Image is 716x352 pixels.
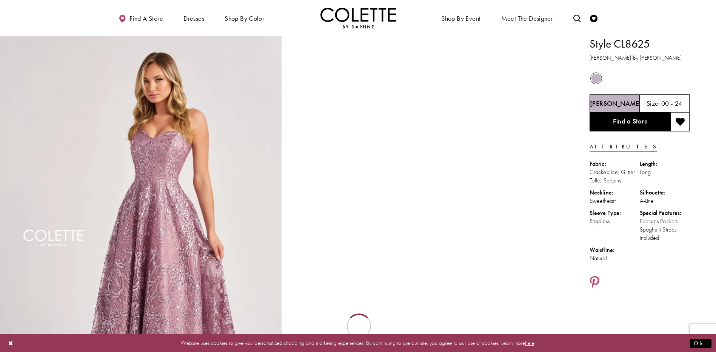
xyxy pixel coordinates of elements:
[590,217,640,225] div: Strapless
[320,8,396,28] img: Colette by Daphne
[640,188,690,197] div: Silhouette:
[320,8,396,28] a: Visit Home Page
[690,338,711,348] button: Submit Dialog
[640,209,690,217] div: Special Features:
[571,8,583,28] a: Toggle search
[588,8,599,28] a: Check Wishlist
[590,100,642,107] h5: Chosen color
[499,8,555,28] a: Meet the designer
[590,254,640,262] div: Natural
[590,188,640,197] div: Neckline:
[183,15,204,22] span: Dresses
[590,197,640,205] div: Sweetheart
[590,72,603,85] div: Heather
[671,113,690,131] button: Add to wishlist
[182,8,206,28] span: Dresses
[54,338,662,348] p: Website uses cookies to give you personalized shopping and marketing experiences. By continuing t...
[640,197,690,205] div: A-Line
[5,337,17,350] button: Close Dialog
[590,141,657,152] a: Attributes
[640,168,690,176] div: Long
[590,36,690,52] h1: Style CL8625
[590,276,600,290] a: Share using Pinterest - Opens in new tab
[590,54,690,62] h3: [PERSON_NAME] by [PERSON_NAME]
[590,168,640,185] div: Cracked Ice, Glitter Tulle, Sequins
[439,8,482,28] span: Shop By Event
[590,71,690,86] div: Product color controls state depends on size chosen
[501,15,553,22] span: Meet the designer
[640,160,690,168] div: Length:
[590,160,640,168] div: Fabric:
[225,15,264,22] span: Shop by color
[525,339,534,347] a: here
[129,15,163,22] span: Find a store
[590,246,640,254] div: Waistline:
[640,217,690,242] div: Features Pockets, Spaghetti Straps Included
[441,15,480,22] span: Shop By Event
[661,100,682,107] h5: 00 - 24
[285,36,567,177] video: Style CL8625 Colette by Daphne #1 autoplay loop mute video
[223,8,266,28] span: Shop by color
[590,113,671,131] a: Find a Store
[647,99,660,108] span: Size:
[590,209,640,217] div: Sleeve Type:
[117,8,165,28] a: Find a store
